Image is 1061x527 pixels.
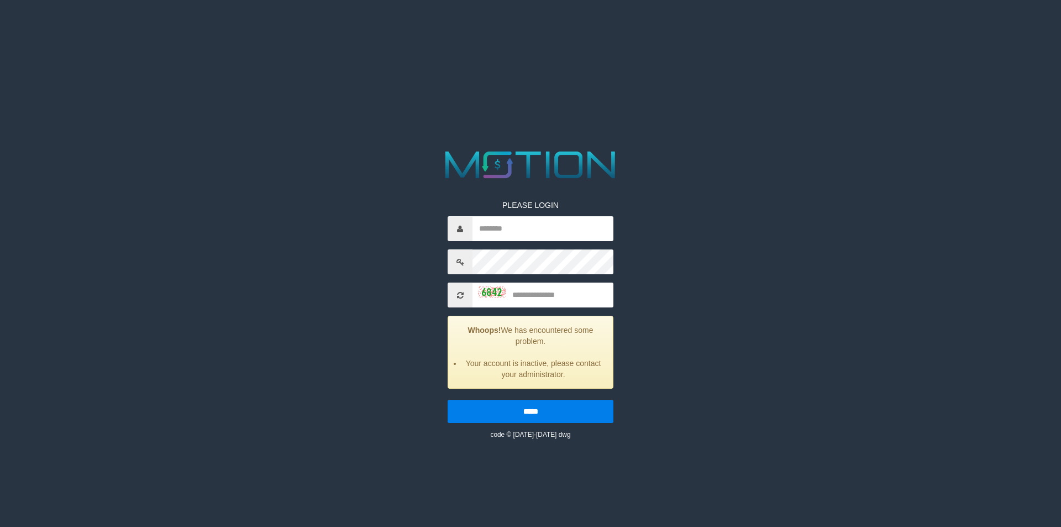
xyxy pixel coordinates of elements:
p: PLEASE LOGIN [448,200,613,211]
li: Your account is inactive, please contact your administrator. [462,358,605,380]
div: We has encountered some problem. [448,316,613,389]
small: code © [DATE]-[DATE] dwg [490,431,570,439]
strong: Whoops! [468,326,501,335]
img: captcha [478,286,506,298]
img: MOTION_logo.png [438,147,623,183]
